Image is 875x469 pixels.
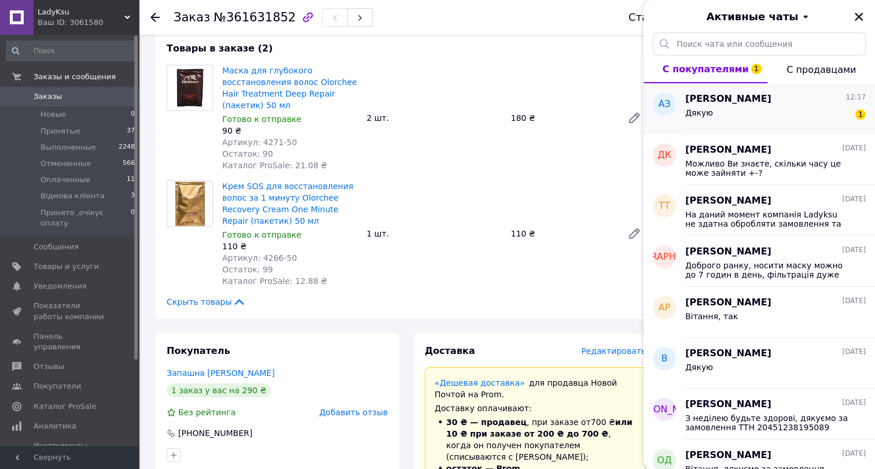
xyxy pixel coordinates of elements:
div: Статус заказа [628,12,706,23]
div: 110 ₴ [506,226,618,242]
a: «Дешевая доставка» [435,378,525,387]
span: 1 [751,64,762,74]
span: Панель управления [34,331,107,352]
span: Новые [41,109,66,120]
span: С покупателями [663,64,749,75]
span: [DATE] [842,296,866,306]
div: для продавца Новой Почтой на Prom. [435,377,636,400]
span: Дякую [685,108,713,117]
span: 566 [123,158,135,169]
span: Товары в заказе (2) [167,43,273,54]
span: [DATE] [842,143,866,153]
span: Отмененные [41,158,91,169]
span: [PERSON_NAME] [685,194,771,208]
span: 1 [855,109,866,120]
span: Заказ [174,10,210,24]
button: Закрыть [852,10,866,24]
span: Доброго ранку, носити маску можно до 7 годин в день, фільтрація дуже файна, фільтри змінюються ві... [685,261,850,279]
span: [DATE] [842,449,866,459]
span: Товары и услуги [34,261,99,272]
button: [PERSON_NAME][PERSON_NAME][DATE]З неділею будьте здорові, дякуємо за замовлення ТТН 20451238195089 [644,389,875,440]
div: [PHONE_NUMBER] [177,427,253,439]
div: 2 шт. [362,110,506,126]
span: 37 [127,126,135,136]
span: Показатели работы компании [34,301,107,322]
span: ТТ [659,200,670,213]
span: 0 [131,109,135,120]
div: 90 ₴ [222,125,357,136]
span: Принятые [41,126,80,136]
span: 3 [131,191,135,201]
button: АР[PERSON_NAME][DATE]Вітання, так [644,287,875,338]
img: Крем SOS для восстановления волос за 1 минуту Olorchee Recovery Cream One Minute Repair (пакетик)... [167,181,212,226]
span: В [661,352,668,365]
div: Ваш ID: 3061580 [38,17,139,28]
button: С продавцами [767,56,875,83]
span: С продавцами [786,64,856,75]
span: Покупатель [167,345,230,356]
span: Дякую [685,363,713,372]
a: Маска для глубокого восстановления волос Olorchee Hair Treatment Deep Repair (пакетик) 50 мл [222,66,357,110]
span: Готово к отправке [222,115,302,124]
div: Доставку оплачивают: [435,402,636,414]
span: Выполненные [41,142,96,153]
span: ДК [657,149,671,162]
span: 30 ₴ — продавец [446,418,527,427]
span: [PERSON_NAME] [626,403,703,416]
span: Без рейтинга [178,408,236,417]
input: Поиск [6,40,136,61]
span: Редактировать [581,346,646,356]
span: Инструменты вебмастера и SEO [34,441,107,461]
li: , при заказе от 700 ₴ , когда он получен покупателем (списываются с [PERSON_NAME]); [435,416,636,463]
button: ДК[PERSON_NAME][DATE]Можливо Ви знаєте, скільки часу це може зайняти +-? [644,134,875,185]
span: [PERSON_NAME] [685,398,771,411]
span: [PERSON_NAME] [685,296,771,309]
div: Вернуться назад [150,12,160,23]
span: Артикул: 4271-50 [222,138,297,147]
span: 0 [131,208,135,228]
button: [DEMOGRAPHIC_DATA][PERSON_NAME][DATE]Доброго ранку, носити маску можно до 7 годин в день, фільтра... [644,236,875,287]
span: Вітання, так [685,312,738,321]
span: Активные чаты [707,9,799,24]
span: Покупатели [34,381,81,392]
span: Скрыть товары [167,296,246,308]
span: На даний момент компанія Ladyksu не здатна обробляти замовлення та повідомлення оперативно, оскіл... [685,210,850,228]
span: №361631852 [214,10,296,24]
button: В[PERSON_NAME][DATE]Дякую [644,338,875,389]
span: Доставка [425,345,475,356]
span: АР [659,301,671,315]
span: Остаток: 90 [222,149,273,158]
span: 11 [127,175,135,185]
span: Принято ,очікує оплату [41,208,131,228]
span: Оплаченные [41,175,90,185]
span: Уведомления [34,281,86,291]
button: Активные чаты [676,9,843,24]
div: 1 шт. [362,226,506,242]
span: ОД [657,454,671,467]
span: [DATE] [842,398,866,408]
span: З неділею будьте здорові, дякуємо за замовлення ТТН 20451238195089 [685,413,850,432]
span: АЗ [658,98,670,111]
span: Відмова кліента [41,191,105,201]
button: С покупателями1 [644,56,767,83]
span: [DATE] [842,245,866,255]
a: Крем SOS для восстановления волос за 1 минуту Olorchee Recovery Cream One Minute Repair (пакетик)... [222,182,353,226]
span: [PERSON_NAME] [685,347,771,360]
a: Редактировать [623,106,646,130]
span: 12:17 [845,93,866,102]
span: Заказы [34,91,62,102]
span: [DEMOGRAPHIC_DATA] [612,250,717,264]
span: Аналитика [34,421,76,431]
span: Сообщения [34,242,79,252]
span: 2248 [119,142,135,153]
span: [DATE] [842,347,866,357]
span: Артикул: 4266-50 [222,253,297,263]
button: ТТ[PERSON_NAME][DATE]На даний момент компанія Ladyksu не здатна обробляти замовлення та повідомле... [644,185,875,236]
span: [DATE] [842,194,866,204]
button: АЗ[PERSON_NAME]12:17Дякую1 [644,83,875,134]
div: 180 ₴ [506,110,618,126]
span: Каталог ProSale: 12.88 ₴ [222,276,327,286]
span: [PERSON_NAME] [685,93,771,106]
div: 1 заказ у вас на 290 ₴ [167,383,271,397]
span: Остаток: 99 [222,265,273,274]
